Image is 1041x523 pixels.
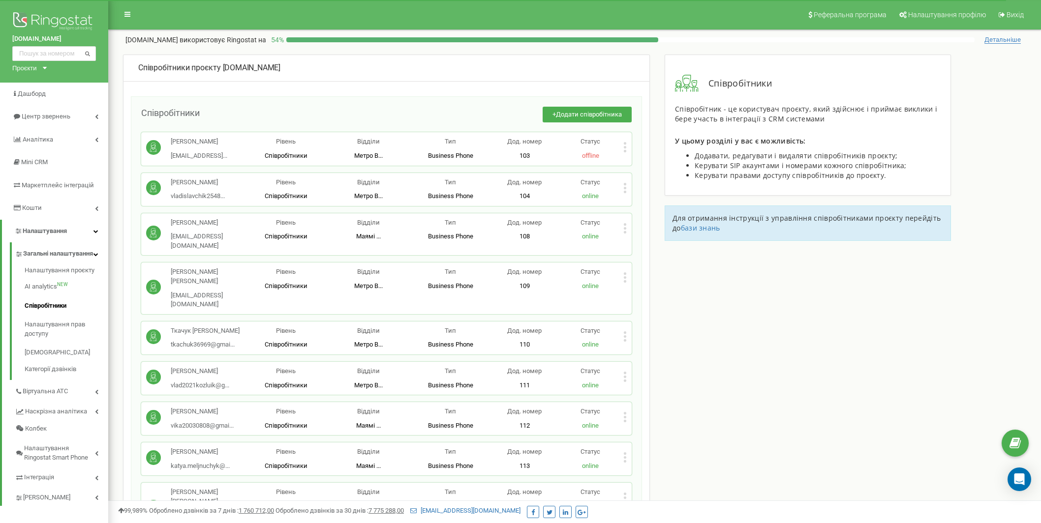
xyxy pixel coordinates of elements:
[24,473,54,482] span: Інтеграція
[171,152,227,159] span: [EMAIL_ADDRESS]...
[125,35,266,45] p: [DOMAIN_NAME]
[675,104,937,123] span: Співробітник - це користувач проєкту, який здійснює і приймає виклики і бере участь в інтеграції ...
[276,448,296,455] span: Рівень
[171,422,234,429] span: vika20030808@gmai...
[171,488,245,506] p: [PERSON_NAME] [PERSON_NAME]
[445,407,456,415] span: Тип
[356,422,381,429] span: Маямі ...
[25,424,47,434] span: Колбек
[149,507,274,514] span: Оброблено дзвінків за 7 днів :
[171,462,230,469] span: katya.meljnuchyk@...
[543,107,632,123] button: +Додати співробітника
[445,448,456,455] span: Тип
[171,267,245,286] p: [PERSON_NAME] [PERSON_NAME]
[445,178,456,186] span: Тип
[354,381,383,389] span: Метро В...
[276,367,296,375] span: Рівень
[699,77,772,90] span: Співробітники
[582,152,599,159] span: offline
[171,291,245,309] p: [EMAIL_ADDRESS][DOMAIN_NAME]
[22,181,94,189] span: Маркетплейс інтеграцій
[265,192,307,200] span: Співробітники
[276,178,296,186] span: Рівень
[491,421,557,431] p: 112
[354,282,383,290] span: Метро В...
[25,277,108,296] a: AI analyticsNEW
[138,62,635,74] div: [DOMAIN_NAME]
[507,327,542,334] span: Дод. номер
[491,151,557,161] p: 103
[15,242,108,262] a: Загальні налаштування
[357,367,380,375] span: Відділи
[581,407,600,415] span: Статус
[428,192,473,200] span: Business Phone
[445,219,456,226] span: Тип
[276,488,296,495] span: Рівень
[18,90,46,97] span: Дашборд
[556,111,622,118] span: Додати співробітника
[23,249,93,259] span: Загальні налаштування
[581,327,600,334] span: Статус
[1008,467,1031,491] div: Open Intercom Messenger
[266,35,286,45] p: 54 %
[581,178,600,186] span: Статус
[23,136,53,143] span: Аналiтика
[2,220,108,243] a: Налаштування
[582,282,599,290] span: online
[357,327,380,334] span: Відділи
[507,268,542,275] span: Дод. номер
[410,507,520,514] a: [EMAIL_ADDRESS][DOMAIN_NAME]
[265,152,307,159] span: Співробітники
[15,437,108,466] a: Налаштування Ringostat Smart Phone
[171,407,234,416] p: [PERSON_NAME]
[265,282,307,290] span: Співробітники
[276,407,296,415] span: Рівень
[357,138,380,145] span: Відділи
[582,381,599,389] span: online
[138,63,221,72] span: Співробітники проєкту
[276,327,296,334] span: Рівень
[12,63,37,73] div: Проєкти
[507,448,542,455] span: Дод. номер
[581,448,600,455] span: Статус
[357,268,380,275] span: Відділи
[25,362,108,374] a: Категорії дзвінків
[675,136,806,145] span: У цьому розділі у вас є можливість:
[171,381,229,389] span: vlad2021kozluik@g...
[582,341,599,348] span: online
[581,219,600,226] span: Статус
[171,192,225,200] span: vladislavchik2548...
[582,462,599,469] span: online
[491,462,557,471] p: 113
[445,138,456,145] span: Тип
[507,488,542,495] span: Дод. номер
[171,447,230,457] p: [PERSON_NAME]
[908,11,986,19] span: Налаштування профілю
[25,266,108,278] a: Налаштування проєкту
[239,507,274,514] u: 1 760 712,00
[354,341,383,348] span: Метро В...
[356,232,381,240] span: Маямі ...
[428,232,473,240] span: Business Phone
[428,381,473,389] span: Business Phone
[25,343,108,362] a: [DEMOGRAPHIC_DATA]
[12,46,96,61] input: Пошук за номером
[445,327,456,334] span: Тип
[582,232,599,240] span: online
[171,326,240,336] p: Ткачук [PERSON_NAME]
[428,282,473,290] span: Business Phone
[428,462,473,469] span: Business Phone
[22,204,42,211] span: Кошти
[582,422,599,429] span: online
[681,223,720,232] span: бази знань
[15,486,108,506] a: [PERSON_NAME]
[118,507,148,514] span: 99,989%
[276,138,296,145] span: Рівень
[15,466,108,486] a: Інтеграція
[265,232,307,240] span: Співробітники
[581,488,600,495] span: Статус
[21,158,48,166] span: Mini CRM
[25,407,87,416] span: Наскрізна аналітика
[357,178,380,186] span: Відділи
[357,488,380,495] span: Відділи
